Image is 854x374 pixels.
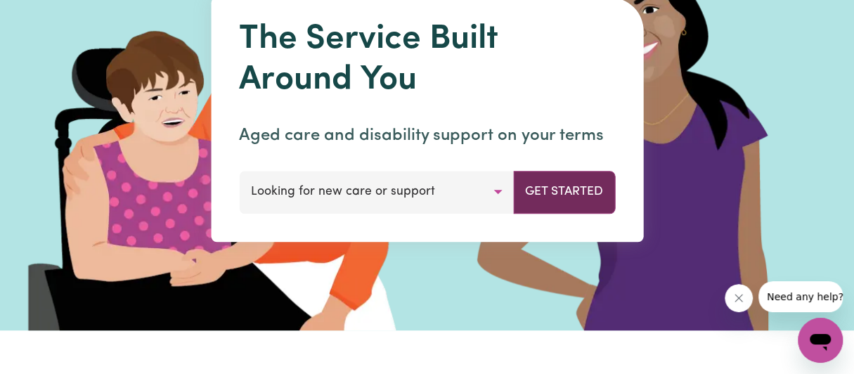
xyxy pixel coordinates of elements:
[758,281,843,312] iframe: Message from company
[239,123,615,148] p: Aged care and disability support on your terms
[513,171,615,213] button: Get Started
[239,171,514,213] button: Looking for new care or support
[8,10,85,21] span: Need any help?
[798,318,843,363] iframe: Button to launch messaging window
[725,284,753,312] iframe: Close message
[239,20,615,101] h1: The Service Built Around You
